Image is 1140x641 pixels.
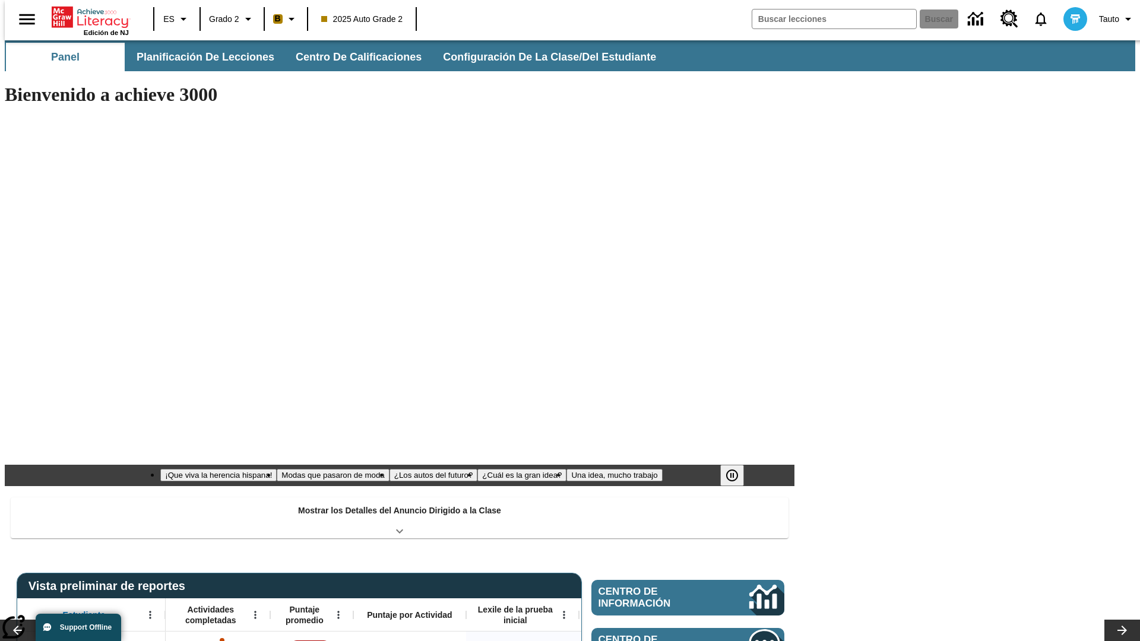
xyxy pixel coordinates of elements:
[63,610,106,620] span: Estudiante
[5,9,173,20] body: Máximo 600 caracteres Presiona Escape para desactivar la barra de herramientas Presiona Alt + F10...
[6,43,125,71] button: Panel
[5,43,667,71] div: Subbarra de navegación
[11,497,788,538] div: Mostrar los Detalles del Anuncio Dirigido a la Clase
[389,469,478,481] button: Diapositiva 3 ¿Los autos del futuro?
[209,13,239,26] span: Grado 2
[127,43,284,71] button: Planificación de lecciones
[566,469,662,481] button: Diapositiva 5 Una idea, mucho trabajo
[720,465,744,486] button: Pausar
[277,469,389,481] button: Diapositiva 2 Modas que pasaron de moda
[276,604,333,626] span: Puntaje promedio
[158,8,196,30] button: Lenguaje: ES, Selecciona un idioma
[1094,8,1140,30] button: Perfil/Configuración
[246,606,264,624] button: Abrir menú
[472,604,559,626] span: Lexile de la prueba inicial
[60,623,112,632] span: Support Offline
[286,43,431,71] button: Centro de calificaciones
[433,43,666,71] button: Configuración de la clase/del estudiante
[1056,4,1094,34] button: Escoja un nuevo avatar
[1025,4,1056,34] a: Notificaciones
[160,469,277,481] button: Diapositiva 1 ¡Que viva la herencia hispana!
[591,580,784,615] a: Centro de información
[477,469,566,481] button: Diapositiva 4 ¿Cuál es la gran idea?
[5,84,794,106] h1: Bienvenido a achieve 3000
[28,579,191,593] span: Vista preliminar de reportes
[1063,7,1087,31] img: avatar image
[752,9,916,28] input: Buscar campo
[321,13,403,26] span: 2025 Auto Grade 2
[163,13,175,26] span: ES
[52,4,129,36] div: Portada
[268,8,303,30] button: Boost El color de la clase es anaranjado claro. Cambiar el color de la clase.
[330,606,347,624] button: Abrir menú
[298,504,501,517] p: Mostrar los Detalles del Anuncio Dirigido a la Clase
[961,3,993,36] a: Centro de información
[52,5,129,29] a: Portada
[5,40,1135,71] div: Subbarra de navegación
[141,606,159,624] button: Abrir menú
[9,2,45,37] button: Abrir el menú lateral
[84,29,129,36] span: Edición de NJ
[204,8,260,30] button: Grado: Grado 2, Elige un grado
[598,586,710,610] span: Centro de información
[367,610,452,620] span: Puntaje por Actividad
[36,614,121,641] button: Support Offline
[1099,13,1119,26] span: Tauto
[555,606,573,624] button: Abrir menú
[275,11,281,26] span: B
[993,3,1025,35] a: Centro de recursos, Se abrirá en una pestaña nueva.
[720,465,756,486] div: Pausar
[172,604,250,626] span: Actividades completadas
[1104,620,1140,641] button: Carrusel de lecciones, seguir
